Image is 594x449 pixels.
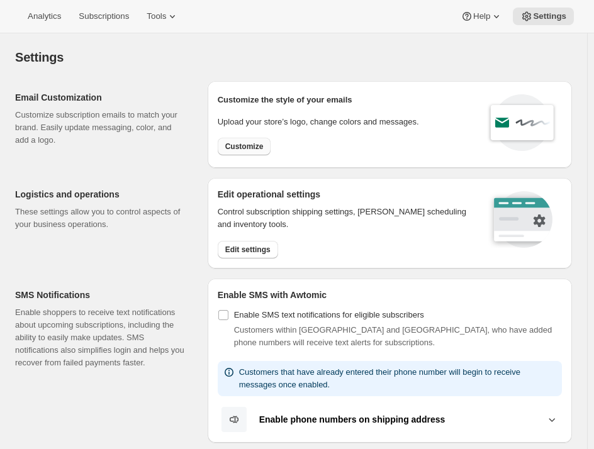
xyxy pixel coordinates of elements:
[218,241,278,258] button: Edit settings
[15,306,188,369] p: Enable shoppers to receive text notifications about upcoming subscriptions, including the ability...
[473,11,490,21] span: Help
[218,188,471,201] h2: Edit operational settings
[147,11,166,21] span: Tools
[225,245,271,255] span: Edit settings
[218,406,562,433] button: Enable phone numbers on shipping address
[15,91,188,104] h2: Email Customization
[218,206,471,231] p: Control subscription shipping settings, [PERSON_NAME] scheduling and inventory tools.
[15,206,188,231] p: These settings allow you to control aspects of your business operations.
[218,116,419,128] p: Upload your store’s logo, change colors and messages.
[71,8,137,25] button: Subscriptions
[15,289,188,301] h2: SMS Notifications
[79,11,129,21] span: Subscriptions
[225,141,264,152] span: Customize
[28,11,61,21] span: Analytics
[218,94,352,106] p: Customize the style of your emails
[20,8,69,25] button: Analytics
[218,289,562,301] h2: Enable SMS with Awtomic
[218,138,271,155] button: Customize
[15,109,188,147] p: Customize subscription emails to match your brand. Easily update messaging, color, and add a logo.
[533,11,566,21] span: Settings
[15,50,64,64] span: Settings
[239,366,557,391] p: Customers that have already entered their phone number will begin to receive messages once enabled.
[139,8,186,25] button: Tools
[234,310,424,319] span: Enable SMS text notifications for eligible subscribers
[513,8,574,25] button: Settings
[259,414,445,424] b: Enable phone numbers on shipping address
[453,8,510,25] button: Help
[234,325,552,347] span: Customers within [GEOGRAPHIC_DATA] and [GEOGRAPHIC_DATA], who have added phone numbers will recei...
[15,188,188,201] h2: Logistics and operations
